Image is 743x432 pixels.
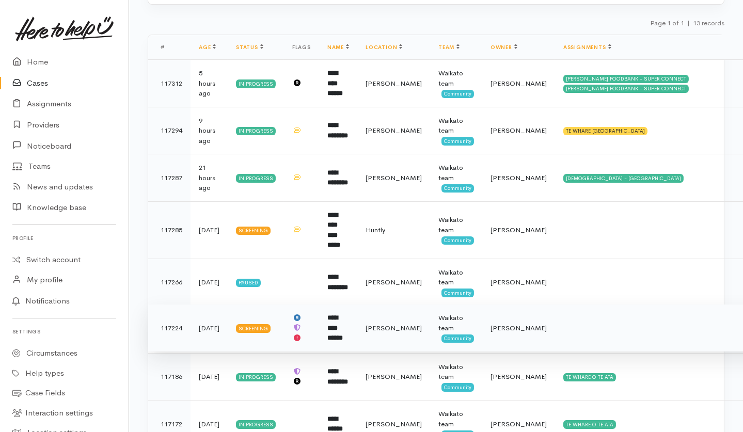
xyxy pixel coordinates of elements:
[191,154,228,202] td: 21 hours ago
[491,44,517,51] a: Owner
[366,126,422,135] span: [PERSON_NAME]
[148,305,191,352] td: 117224
[441,90,474,98] span: Community
[563,44,611,51] a: Assignments
[441,383,474,391] span: Community
[441,184,474,193] span: Community
[148,107,191,154] td: 117294
[438,409,474,429] div: Waikato team
[191,107,228,154] td: 9 hours ago
[148,201,191,259] td: 117285
[236,79,276,88] div: In progress
[491,420,547,428] span: [PERSON_NAME]
[236,420,276,428] div: In progress
[563,420,616,428] div: TE WHARE O TE ATA
[563,373,616,381] div: TE WHARE O TE ATA
[148,154,191,202] td: 117287
[191,259,228,306] td: [DATE]
[366,226,385,234] span: Huntly
[199,44,216,51] a: Age
[438,44,460,51] a: Team
[191,201,228,259] td: [DATE]
[366,173,422,182] span: [PERSON_NAME]
[563,75,689,83] div: [PERSON_NAME] FOODBANK - SUPER CONNECT
[191,305,228,352] td: [DATE]
[438,163,474,183] div: Waikato team
[236,373,276,381] div: In progress
[438,313,474,333] div: Waikato team
[148,60,191,107] td: 117312
[236,227,271,235] div: Screening
[491,372,547,381] span: [PERSON_NAME]
[563,174,684,182] div: [DEMOGRAPHIC_DATA] - [GEOGRAPHIC_DATA]
[441,236,474,245] span: Community
[148,35,191,60] th: #
[191,60,228,107] td: 5 hours ago
[438,215,474,235] div: Waikato team
[12,325,116,339] h6: Settings
[366,420,422,428] span: [PERSON_NAME]
[491,226,547,234] span: [PERSON_NAME]
[366,79,422,88] span: [PERSON_NAME]
[491,173,547,182] span: [PERSON_NAME]
[441,289,474,297] span: Community
[366,44,402,51] a: Location
[327,44,349,51] a: Name
[236,174,276,182] div: In progress
[366,324,422,332] span: [PERSON_NAME]
[236,279,261,287] div: Paused
[236,127,276,135] div: In progress
[148,259,191,306] td: 117266
[236,44,263,51] a: Status
[284,35,319,60] th: Flags
[563,127,647,135] div: TE WHARE [GEOGRAPHIC_DATA]
[366,372,422,381] span: [PERSON_NAME]
[491,79,547,88] span: [PERSON_NAME]
[438,116,474,136] div: Waikato team
[438,267,474,287] div: Waikato team
[441,137,474,145] span: Community
[191,353,228,401] td: [DATE]
[366,278,422,286] span: [PERSON_NAME]
[491,126,547,135] span: [PERSON_NAME]
[491,278,547,286] span: [PERSON_NAME]
[441,334,474,343] span: Community
[236,324,271,332] div: Screening
[148,353,191,401] td: 117186
[563,85,689,93] div: [PERSON_NAME] FOODBANK - SUPER CONNECT
[438,68,474,88] div: Waikato team
[491,324,547,332] span: [PERSON_NAME]
[12,231,116,245] h6: Profile
[650,19,724,27] small: Page 1 of 1 13 records
[687,19,690,27] span: |
[438,362,474,382] div: Waikato team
